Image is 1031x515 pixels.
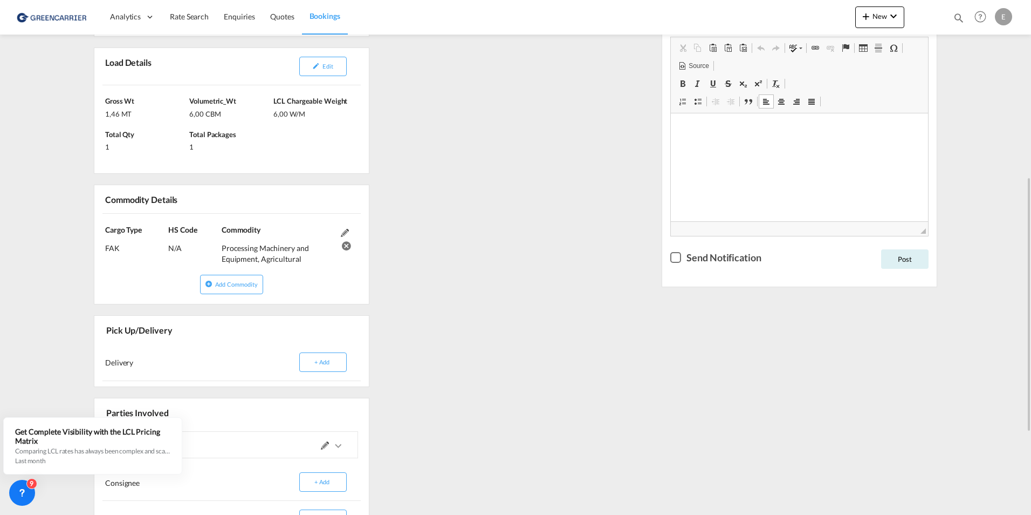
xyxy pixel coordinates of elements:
[332,439,345,452] md-icon: icons/ic_keyboard_arrow_right_black_24px.svg
[860,10,872,23] md-icon: icon-plus 400-fg
[270,12,294,21] span: Quotes
[774,94,789,109] a: Center
[16,5,89,29] img: 1378a7308afe11ef83610d9e779c6b34.png
[753,41,768,55] a: Undo (Ctrl+Z)
[105,235,168,254] div: FAK
[341,239,349,247] md-icon: icon-cancel
[312,62,320,70] md-icon: icon-pencil
[687,62,709,71] span: Source
[871,41,886,55] a: Insert Horizontal Line
[690,41,705,55] a: Copy (Ctrl+C)
[675,77,690,91] a: Bold (Ctrl+B)
[170,12,209,21] span: Rate Search
[322,63,333,70] span: Edit
[310,11,340,21] span: Bookings
[675,59,712,73] a: Source
[105,139,187,152] div: 1
[690,94,705,109] a: Insert/Remove Bulleted List
[856,41,871,55] a: Table
[808,41,823,55] a: Link (Ctrl+K)
[823,41,838,55] a: Unlink
[273,97,347,105] span: LCL Chargeable Weight
[200,275,263,294] button: icon-plus-circleAdd Commodity
[995,8,1012,25] div: E
[705,41,720,55] a: Paste (Ctrl+V)
[168,235,219,254] div: N/A
[671,113,928,221] iframe: Editor, editor2
[205,280,212,288] md-icon: icon-plus-circle
[971,8,995,27] div: Help
[105,225,142,234] span: Cargo Type
[341,229,349,237] md-icon: Edit
[102,353,229,371] div: Delivery
[102,473,229,491] div: Consignee
[953,12,965,24] md-icon: icon-magnify
[105,106,187,119] div: 1,46 MT
[686,251,761,265] div: Send Notification
[736,77,751,91] a: Subscript
[102,52,156,80] div: Load Details
[723,94,738,109] a: Increase Indent
[786,41,805,55] a: Spell Check As You Type
[104,320,229,339] div: Pick Up/Delivery
[751,77,766,91] a: Superscript
[105,130,134,139] span: Total Qty
[670,250,761,265] md-checkbox: Checkbox No Ink
[189,97,236,105] span: Volumetric_Wt
[720,77,736,91] a: Strikethrough
[189,130,236,139] span: Total Packages
[768,77,783,91] a: Remove Format
[690,77,705,91] a: Italic (Ctrl+I)
[273,106,355,119] div: 6,00 W/M
[105,97,134,105] span: Gross Wt
[299,57,347,76] button: icon-pencilEdit
[741,94,756,109] a: Block Quote
[838,41,853,55] a: Anchor
[971,8,989,26] span: Help
[855,6,904,28] button: icon-plus 400-fgNewicon-chevron-down
[708,94,723,109] a: Decrease Indent
[168,225,197,234] span: HS Code
[804,94,819,109] a: Justify
[215,281,258,288] span: Add Commodity
[104,403,229,422] div: Parties Involved
[299,472,347,492] button: + Add
[189,139,271,152] div: 1
[720,41,736,55] a: Paste as plain text (Ctrl+Shift+V)
[920,228,926,234] span: Resize
[887,10,900,23] md-icon: icon-chevron-down
[953,12,965,28] div: icon-magnify
[860,12,900,21] span: New
[675,94,690,109] a: Insert/Remove Numbered List
[299,353,347,372] button: + Add
[881,249,929,269] button: Post
[102,189,229,208] div: Commodity Details
[110,11,141,22] span: Analytics
[768,41,783,55] a: Redo (Ctrl+Y)
[736,41,751,55] a: Paste from Word
[705,77,720,91] a: Underline (Ctrl+U)
[189,106,271,119] div: 6,00 CBM
[222,235,335,264] div: Processing Machinery and Equipment, Agricultural
[759,94,774,109] a: Align Left
[224,12,255,21] span: Enquiries
[789,94,804,109] a: Align Right
[675,41,690,55] a: Cut (Ctrl+X)
[222,225,260,234] span: Commodity
[886,41,901,55] a: Insert Special Character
